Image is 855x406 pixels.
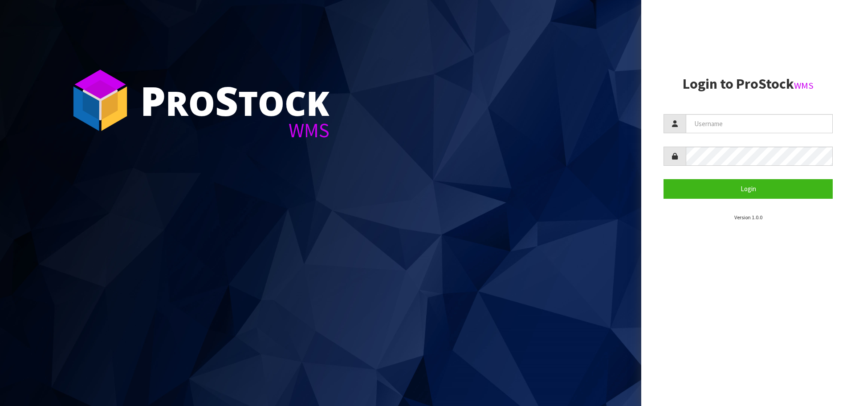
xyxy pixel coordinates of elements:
[215,73,238,127] span: S
[794,80,814,91] small: WMS
[664,179,833,198] button: Login
[734,214,762,221] small: Version 1.0.0
[140,80,330,120] div: ro tock
[140,120,330,140] div: WMS
[686,114,833,133] input: Username
[67,67,134,134] img: ProStock Cube
[664,76,833,92] h2: Login to ProStock
[140,73,166,127] span: P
